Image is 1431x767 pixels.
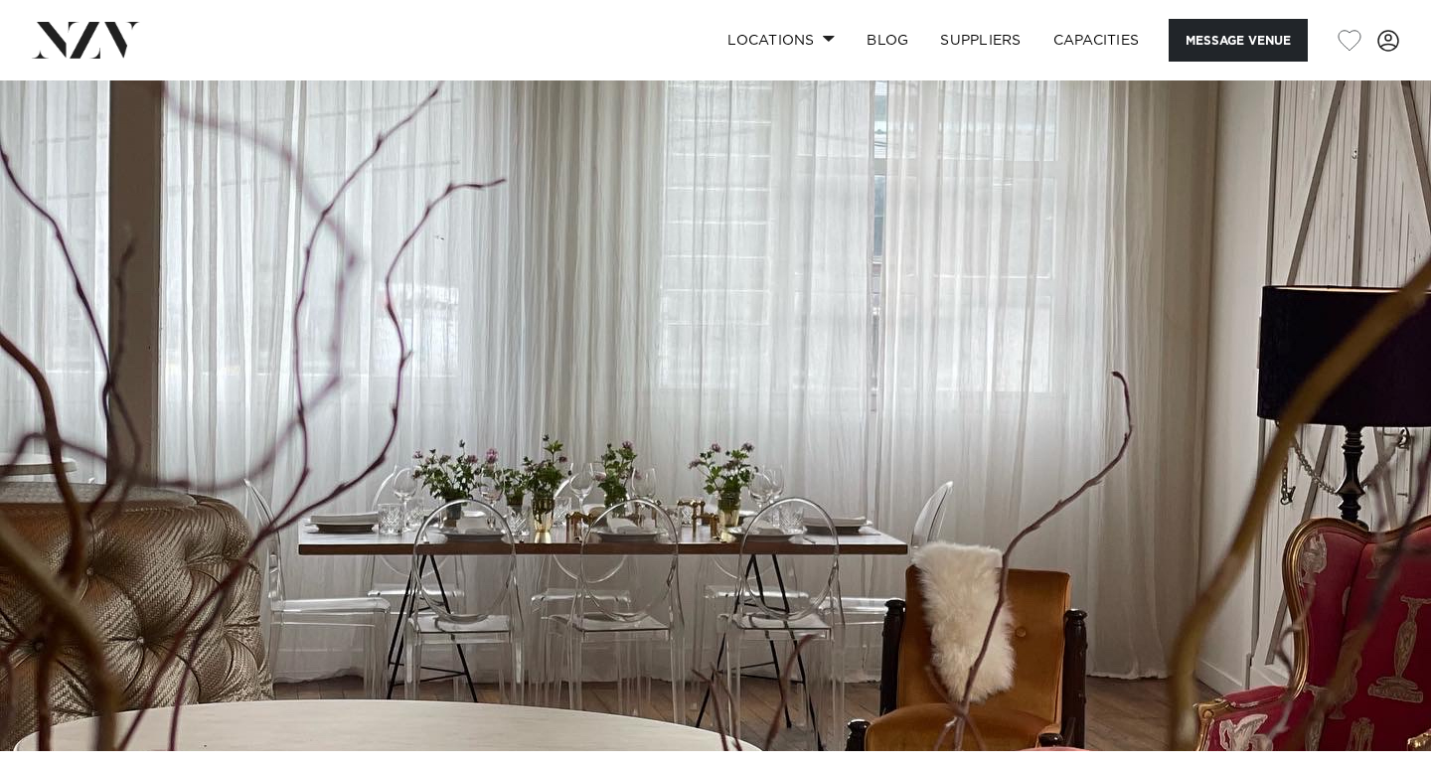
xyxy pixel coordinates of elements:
[924,19,1036,62] a: SUPPLIERS
[32,22,140,58] img: nzv-logo.png
[1037,19,1156,62] a: Capacities
[1169,19,1308,62] button: Message Venue
[712,19,851,62] a: Locations
[851,19,924,62] a: BLOG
